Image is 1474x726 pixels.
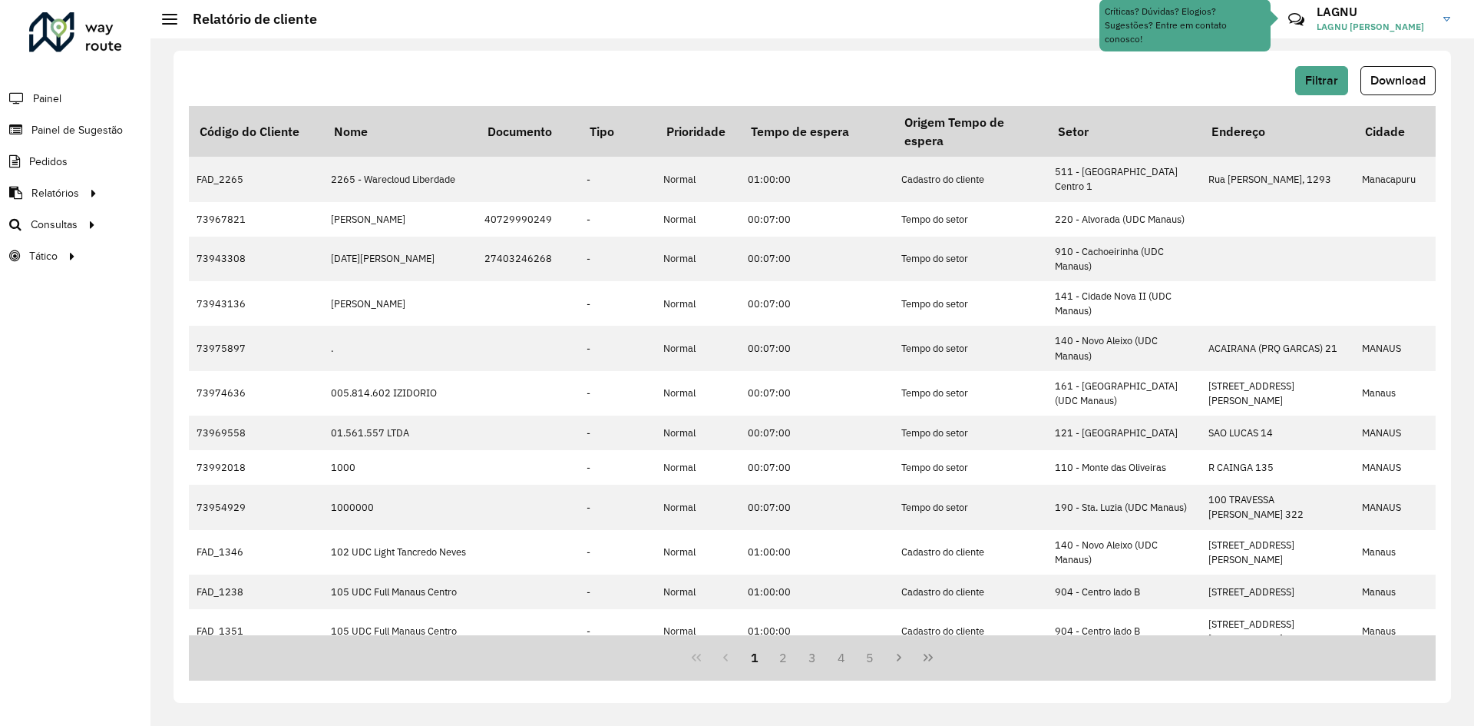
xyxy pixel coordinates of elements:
[740,609,894,654] td: 01:00:00
[894,609,1047,654] td: Cadastro do cliente
[884,643,914,672] button: Next Page
[894,281,1047,326] td: Tempo do setor
[1201,326,1354,370] td: ACAIRANA (PRQ GARCAS) 21
[740,157,894,201] td: 01:00:00
[656,202,740,237] td: Normal
[656,326,740,370] td: Normal
[740,575,894,609] td: 01:00:00
[579,485,656,529] td: -
[579,326,656,370] td: -
[1201,575,1354,609] td: [STREET_ADDRESS]
[894,106,1047,157] th: Origem Tempo de espera
[189,326,323,370] td: 73975897
[579,530,656,575] td: -
[656,609,740,654] td: Normal
[1201,371,1354,416] td: [STREET_ADDRESS][PERSON_NAME]
[656,530,740,575] td: Normal
[656,450,740,485] td: Normal
[656,106,740,157] th: Prioridade
[189,371,323,416] td: 73974636
[579,281,656,326] td: -
[1201,530,1354,575] td: [STREET_ADDRESS][PERSON_NAME]
[1047,530,1201,575] td: 140 - Novo Aleixo (UDC Manaus)
[323,202,477,237] td: [PERSON_NAME]
[323,450,477,485] td: 1000
[740,326,894,370] td: 00:07:00
[1047,326,1201,370] td: 140 - Novo Aleixo (UDC Manaus)
[1047,416,1201,450] td: 121 - [GEOGRAPHIC_DATA]
[656,281,740,326] td: Normal
[579,237,656,281] td: -
[189,416,323,450] td: 73969558
[740,281,894,326] td: 00:07:00
[1360,66,1436,95] button: Download
[740,202,894,237] td: 00:07:00
[579,157,656,201] td: -
[579,416,656,450] td: -
[740,643,769,672] button: 1
[1201,106,1354,157] th: Endereço
[1280,3,1313,36] a: Contato Rápido
[189,202,323,237] td: 73967821
[1047,485,1201,529] td: 190 - Sta. Luzia (UDC Manaus)
[189,237,323,281] td: 73943308
[323,575,477,609] td: 105 UDC Full Manaus Centro
[1317,20,1432,34] span: LAGNU [PERSON_NAME]
[323,485,477,529] td: 1000000
[1047,450,1201,485] td: 110 - Monte das Oliveiras
[189,281,323,326] td: 73943136
[1317,5,1432,19] h3: LAGNU
[1201,450,1354,485] td: R CAINGA 135
[656,157,740,201] td: Normal
[914,643,943,672] button: Last Page
[656,575,740,609] td: Normal
[768,643,798,672] button: 2
[894,326,1047,370] td: Tempo do setor
[1047,281,1201,326] td: 141 - Cidade Nova II (UDC Manaus)
[740,485,894,529] td: 00:07:00
[894,157,1047,201] td: Cadastro do cliente
[740,450,894,485] td: 00:07:00
[31,122,123,138] span: Painel de Sugestão
[656,416,740,450] td: Normal
[894,450,1047,485] td: Tempo do setor
[740,106,894,157] th: Tempo de espera
[1370,74,1426,87] span: Download
[894,575,1047,609] td: Cadastro do cliente
[1047,106,1201,157] th: Setor
[740,530,894,575] td: 01:00:00
[477,237,579,281] td: 27403246268
[323,106,477,157] th: Nome
[1047,371,1201,416] td: 161 - [GEOGRAPHIC_DATA] (UDC Manaus)
[894,202,1047,237] td: Tempo do setor
[189,575,323,609] td: FAD_1238
[579,609,656,654] td: -
[1201,157,1354,201] td: Rua [PERSON_NAME], 1293
[579,575,656,609] td: -
[323,157,477,201] td: 2265 - Warecloud Liberdade
[189,485,323,529] td: 73954929
[31,217,78,233] span: Consultas
[579,106,656,157] th: Tipo
[31,185,79,201] span: Relatórios
[1201,485,1354,529] td: 100 TRAVESSA [PERSON_NAME] 322
[323,609,477,654] td: 105 UDC Full Manaus Centro
[189,106,323,157] th: Código do Cliente
[656,237,740,281] td: Normal
[1295,66,1348,95] button: Filtrar
[1047,237,1201,281] td: 910 - Cachoeirinha (UDC Manaus)
[177,11,317,28] h2: Relatório de cliente
[894,485,1047,529] td: Tempo do setor
[189,609,323,654] td: FAD_1351
[1305,74,1338,87] span: Filtrar
[798,643,827,672] button: 3
[1047,202,1201,237] td: 220 - Alvorada (UDC Manaus)
[323,326,477,370] td: .
[323,371,477,416] td: 005.814.602 IZIDORIO
[323,237,477,281] td: [DATE][PERSON_NAME]
[740,237,894,281] td: 00:07:00
[894,416,1047,450] td: Tempo do setor
[189,530,323,575] td: FAD_1346
[29,248,58,264] span: Tático
[1047,157,1201,201] td: 511 - [GEOGRAPHIC_DATA] Centro 1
